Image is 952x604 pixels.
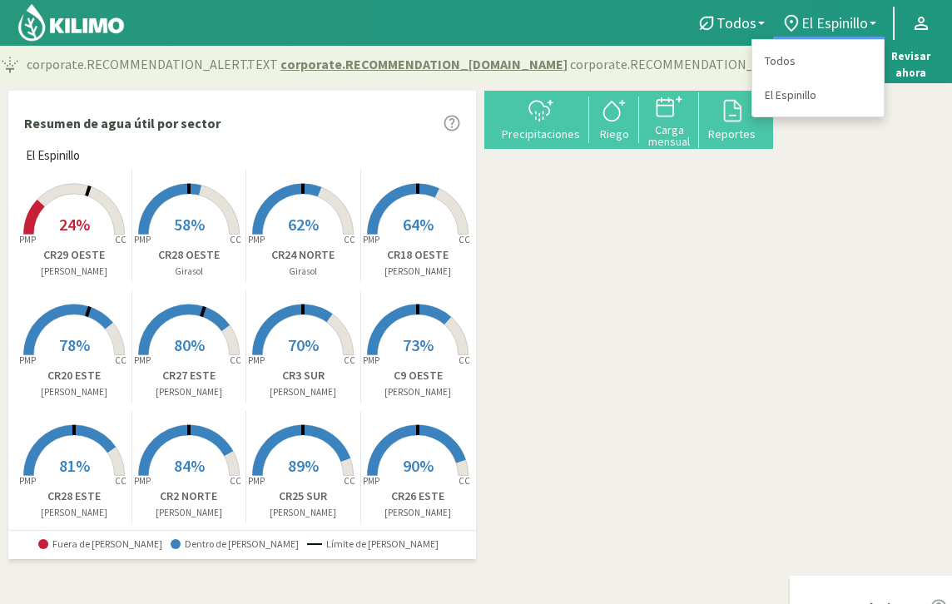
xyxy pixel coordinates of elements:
span: 58% [174,214,205,235]
div: Carga mensual [644,124,694,147]
span: 90% [403,455,434,476]
p: CR24 NORTE [246,246,360,264]
p: CR29 OESTE [17,246,131,264]
tspan: CC [345,354,356,366]
tspan: PMP [248,234,265,245]
tspan: CC [230,354,241,366]
span: 64% [403,214,434,235]
tspan: PMP [363,234,379,245]
tspan: CC [459,475,471,487]
p: [PERSON_NAME] [361,506,476,520]
p: CR18 OESTE [361,246,476,264]
tspan: PMP [19,354,36,366]
button: Carga mensual [639,92,699,148]
p: Girasol [246,265,360,279]
span: 84% [174,455,205,476]
tspan: CC [230,475,241,487]
p: [PERSON_NAME] [17,385,131,399]
span: 81% [59,455,90,476]
span: Fuera de [PERSON_NAME] [38,538,162,550]
span: 73% [403,334,434,355]
p: [PERSON_NAME] [17,265,131,279]
tspan: PMP [19,475,36,487]
p: corporate.RECOMMENDATION_ALERT.TEXT [27,54,862,74]
button: Reportes [699,97,765,141]
p: CR3 SUR [246,367,360,384]
img: Kilimo [17,2,126,42]
p: [PERSON_NAME] [132,385,246,399]
span: 24% [59,214,90,235]
p: CR25 SUR [246,488,360,505]
div: Reportes [704,128,760,140]
span: 89% [288,455,319,476]
button: Revisar ahora [869,43,952,87]
button: Riego [589,97,639,141]
span: El Espinillo [26,146,80,166]
a: El Espinillo [752,78,884,112]
button: Precipitaciones [493,97,589,141]
p: [PERSON_NAME] [246,506,360,520]
p: C9 OESTE [361,367,476,384]
span: corporate.RECOMMENDATION_ALERT.SECONDARY [570,54,862,74]
span: 62% [288,214,319,235]
a: Todos [752,44,884,78]
tspan: CC [345,475,356,487]
p: [PERSON_NAME] [361,385,476,399]
tspan: PMP [363,475,379,487]
span: Límite de [PERSON_NAME] [307,538,439,550]
p: [PERSON_NAME] [361,265,476,279]
tspan: CC [116,475,127,487]
div: Riego [594,128,634,140]
tspan: PMP [363,354,379,366]
p: CR20 ESTE [17,367,131,384]
div: Precipitaciones [498,128,584,140]
p: CR27 ESTE [132,367,246,384]
span: 70% [288,334,319,355]
p: CR2 NORTE [132,488,246,505]
tspan: CC [116,354,127,366]
tspan: PMP [248,475,265,487]
span: Todos [716,14,756,32]
tspan: CC [116,234,127,245]
p: Revisar ahora [885,48,935,82]
tspan: PMP [134,475,151,487]
tspan: PMP [19,234,36,245]
tspan: CC [230,234,241,245]
tspan: PMP [248,354,265,366]
p: CR26 ESTE [361,488,476,505]
p: Resumen de agua útil por sector [24,113,221,133]
p: Girasol [132,265,246,279]
tspan: CC [459,354,471,366]
p: CR28 OESTE [132,246,246,264]
span: 78% [59,334,90,355]
p: CR28 ESTE [17,488,131,505]
span: El Espinillo [801,14,868,32]
p: [PERSON_NAME] [17,506,131,520]
span: 80% [174,334,205,355]
tspan: CC [345,234,356,245]
span: corporate.RECOMMENDATION_[DOMAIN_NAME] [280,54,568,74]
span: Dentro de [PERSON_NAME] [171,538,299,550]
tspan: CC [459,234,471,245]
tspan: PMP [134,234,151,245]
p: [PERSON_NAME] [132,506,246,520]
p: [PERSON_NAME] [246,385,360,399]
tspan: PMP [134,354,151,366]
